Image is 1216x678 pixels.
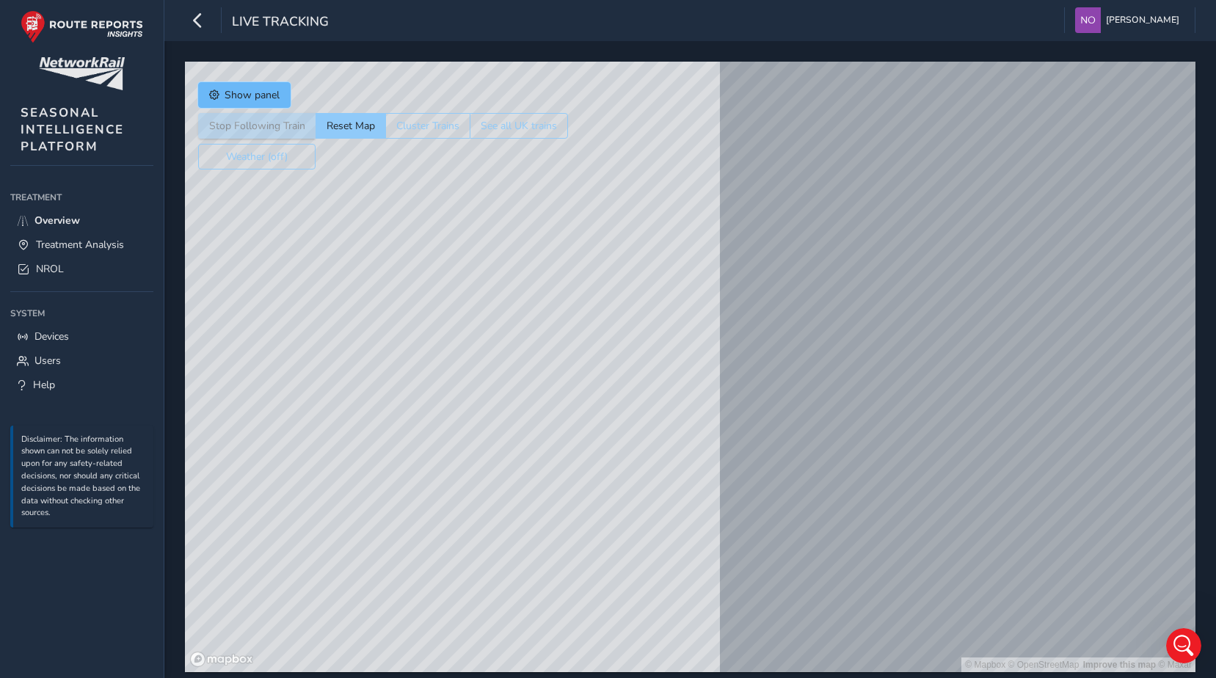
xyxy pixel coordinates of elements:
[225,88,280,102] span: Show panel
[10,349,153,373] a: Users
[316,113,385,139] button: Reset Map
[33,378,55,392] span: Help
[10,373,153,397] a: Help
[10,208,153,233] a: Overview
[10,324,153,349] a: Devices
[10,186,153,208] div: Treatment
[1166,628,1201,663] iframe: Intercom live chat
[470,113,568,139] button: See all UK trains
[34,329,69,343] span: Devices
[34,354,61,368] span: Users
[36,262,64,276] span: NROL
[232,12,329,33] span: Live Tracking
[21,104,124,155] span: SEASONAL INTELLIGENCE PLATFORM
[198,82,291,108] button: Show panel
[36,238,124,252] span: Treatment Analysis
[1106,7,1179,33] span: [PERSON_NAME]
[10,233,153,257] a: Treatment Analysis
[1075,7,1184,33] button: [PERSON_NAME]
[21,434,146,520] p: Disclaimer: The information shown can not be solely relied upon for any safety-related decisions,...
[1075,7,1101,33] img: diamond-layout
[21,10,143,43] img: rr logo
[34,214,80,227] span: Overview
[385,113,470,139] button: Cluster Trains
[39,57,125,90] img: customer logo
[198,144,316,169] button: Weather (off)
[10,257,153,281] a: NROL
[10,302,153,324] div: System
